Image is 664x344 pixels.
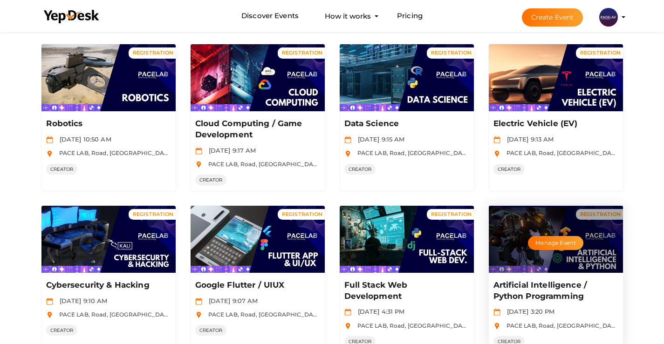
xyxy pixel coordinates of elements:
img: location.svg [195,161,202,168]
p: Artificial Intelligence / Python Programming [493,280,616,302]
span: PACE LAB, Road, [GEOGRAPHIC_DATA], [PERSON_NAME][GEOGRAPHIC_DATA], [GEOGRAPHIC_DATA], [GEOGRAPHIC... [55,311,558,318]
span: [DATE] 10:50 AM [55,135,111,143]
span: [DATE] 9:17 AM [204,147,256,154]
span: PACE LAB, Road, [GEOGRAPHIC_DATA], [PERSON_NAME][GEOGRAPHIC_DATA], [GEOGRAPHIC_DATA], [GEOGRAPHIC... [55,149,558,156]
span: CREATOR [195,325,227,336]
button: How it works [322,7,374,25]
span: [DATE] 3:20 PM [502,308,555,315]
img: location.svg [46,150,53,157]
img: location.svg [493,323,500,330]
img: calendar.svg [344,136,351,143]
img: calendar.svg [493,136,500,143]
span: CREATOR [344,164,376,175]
span: CREATOR [195,175,227,185]
span: [DATE] 4:31 PM [353,308,405,315]
p: Full Stack Web Development [344,280,467,302]
img: location.svg [195,311,202,318]
span: CREATOR [493,164,525,175]
p: Cybersecurity & Hacking [46,280,169,291]
img: location.svg [46,311,53,318]
button: Manage Event [528,236,583,250]
p: Cloud Computing / Game Development [195,118,318,141]
img: location.svg [344,150,351,157]
p: Robotics [46,118,169,129]
img: calendar.svg [344,309,351,316]
span: [DATE] 9:07 AM [204,297,258,304]
img: calendar.svg [46,136,53,143]
span: [DATE] 9:13 AM [502,135,554,143]
span: [DATE] 9:10 AM [55,297,108,304]
img: location.svg [344,323,351,330]
img: calendar.svg [195,298,202,305]
img: calendar.svg [46,298,53,305]
a: Discover Events [241,7,299,25]
span: [DATE] 9:15 AM [353,135,405,143]
img: calendar.svg [493,309,500,316]
p: Electric Vehicle (EV) [493,118,616,129]
img: ACg8ocL0kAMv6lbQGkAvZffMI2AGMQOEcunBVH5P4FVoqBXGP4BOzjY=s100 [599,8,618,27]
img: calendar.svg [195,148,202,155]
span: CREATOR [46,325,78,336]
span: CREATOR [46,164,78,175]
p: Data Science [344,118,467,129]
img: location.svg [493,150,500,157]
button: Create Event [522,8,583,27]
p: Google Flutter / UIUX [195,280,318,291]
a: Pricing [397,7,423,25]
